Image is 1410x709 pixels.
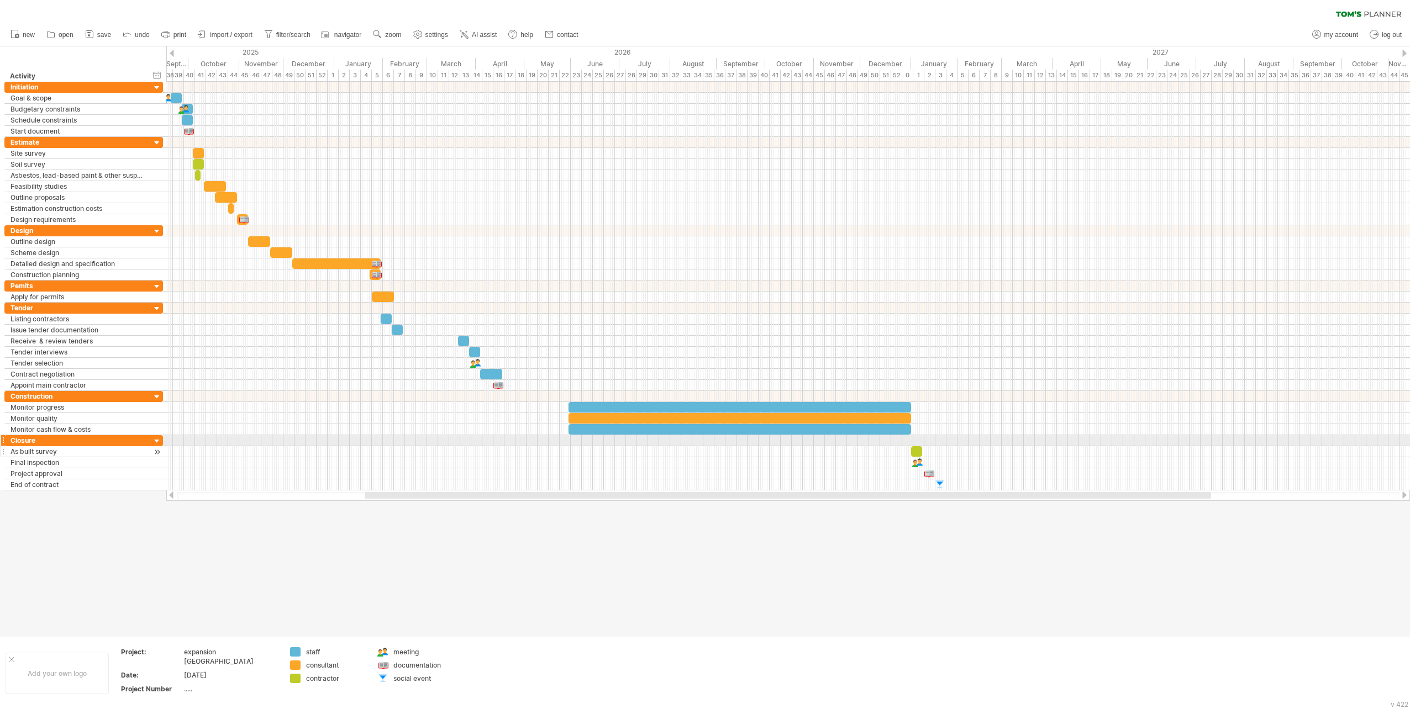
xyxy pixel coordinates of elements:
div: 48 [847,70,858,81]
div: 27 [1201,70,1212,81]
div: 32 [1256,70,1267,81]
div: 3 [935,70,946,81]
div: Project: [121,647,182,657]
div: 51 [880,70,891,81]
div: 40 [184,70,195,81]
div: 6 [969,70,980,81]
span: save [97,31,111,39]
div: May 2026 [524,58,571,70]
div: Construction planning [10,269,145,280]
div: 38 [1322,70,1333,81]
div: 18 [515,70,527,81]
div: 20 [1123,70,1134,81]
span: open [59,31,73,39]
div: 52 [891,70,902,81]
div: 30 [1234,70,1245,81]
div: Pemits [10,281,145,291]
div: 26 [1190,70,1201,81]
div: 19 [1112,70,1123,81]
div: October 2027 [1342,58,1388,70]
div: 26 [604,70,615,81]
div: Start doucment [10,126,145,136]
div: 1 [328,70,339,81]
div: 20 [538,70,549,81]
span: contact [557,31,578,39]
span: help [520,31,533,39]
div: social event [393,674,454,683]
div: 41 [770,70,781,81]
div: 34 [1278,70,1289,81]
div: 32 [670,70,681,81]
a: open [44,28,77,42]
div: Project Number [121,684,182,694]
div: expansion [GEOGRAPHIC_DATA] [184,647,277,666]
div: 12 [1035,70,1046,81]
span: AI assist [472,31,497,39]
div: Receive & review tenders [10,336,145,346]
a: save [82,28,114,42]
div: 2 [924,70,935,81]
div: December 2025 [283,58,334,70]
div: 33 [681,70,692,81]
a: AI assist [457,28,500,42]
div: 13 [460,70,471,81]
a: new [8,28,38,42]
div: Tender selection [10,358,145,368]
div: Tender [10,303,145,313]
span: new [23,31,35,39]
div: 6 [383,70,394,81]
div: meeting [393,647,454,657]
div: August 2027 [1245,58,1293,70]
div: Schedule constraints [10,115,145,125]
div: 5 [372,70,383,81]
div: Issue tender documentation [10,325,145,335]
div: 47 [836,70,847,81]
div: Contract negotiation [10,369,145,379]
div: Estimate [10,137,145,147]
div: 13 [1046,70,1057,81]
div: 39 [1333,70,1344,81]
div: Activity [10,71,145,82]
a: help [506,28,536,42]
div: July 2027 [1196,58,1245,70]
div: Detailed design and specification [10,258,145,269]
div: Add your own logo [6,653,109,694]
div: June 2027 [1148,58,1196,70]
div: 12 [449,70,460,81]
div: Estimation construction costs [10,203,145,214]
div: 51 [306,70,317,81]
div: 49 [858,70,869,81]
div: 3 [350,70,361,81]
div: Feasibility studies [10,181,145,192]
div: 9 [1002,70,1013,81]
div: April 2027 [1053,58,1101,70]
span: settings [425,31,448,39]
div: February 2026 [383,58,427,70]
div: 22 [560,70,571,81]
div: 9 [416,70,427,81]
div: staff [306,647,366,657]
div: 24 [582,70,593,81]
span: undo [135,31,150,39]
div: 41 [195,70,206,81]
div: Initiation [10,82,145,92]
div: September 2027 [1293,58,1342,70]
div: 8 [405,70,416,81]
div: 0 [902,70,913,81]
div: 50 [294,70,306,81]
div: April 2026 [476,58,524,70]
div: [DATE] [184,670,277,680]
div: 31 [1245,70,1256,81]
div: 38 [162,70,173,81]
div: 42 [206,70,217,81]
div: 29 [1223,70,1234,81]
div: 47 [261,70,272,81]
div: 15 [482,70,493,81]
div: Goal & scope [10,93,145,103]
div: 35 [1289,70,1300,81]
div: 44 [803,70,814,81]
div: 39 [173,70,184,81]
div: Asbestos, lead-based paint & other suspect materials [10,170,145,181]
div: 5 [957,70,969,81]
div: December 2026 [860,58,911,70]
